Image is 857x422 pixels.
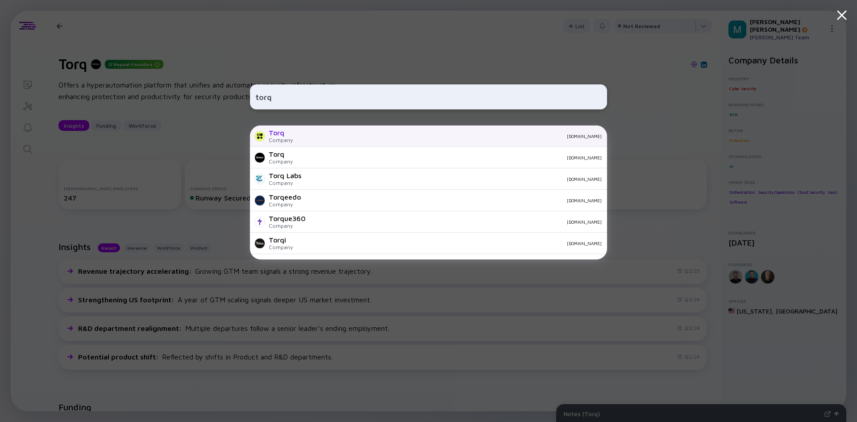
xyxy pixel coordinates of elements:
div: [DOMAIN_NAME] [308,176,602,182]
div: [DOMAIN_NAME] [308,198,602,203]
div: [DOMAIN_NAME] [300,155,602,160]
div: Company [269,222,306,229]
div: Torq [269,129,293,137]
div: [DOMAIN_NAME] [300,241,602,246]
div: Torq [269,150,293,158]
div: Company [269,180,301,186]
div: [DOMAIN_NAME] [313,219,602,225]
div: Torqi [269,236,293,244]
div: Company [269,158,293,165]
div: Company [269,137,293,143]
div: Torq [269,257,290,265]
div: [DOMAIN_NAME] [300,134,602,139]
div: Company [269,244,293,251]
div: Company [269,201,301,208]
input: Search Company or Investor... [255,89,602,105]
div: Torque360 [269,214,306,222]
div: Torq Labs [269,171,301,180]
div: Torqeedo [269,193,301,201]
